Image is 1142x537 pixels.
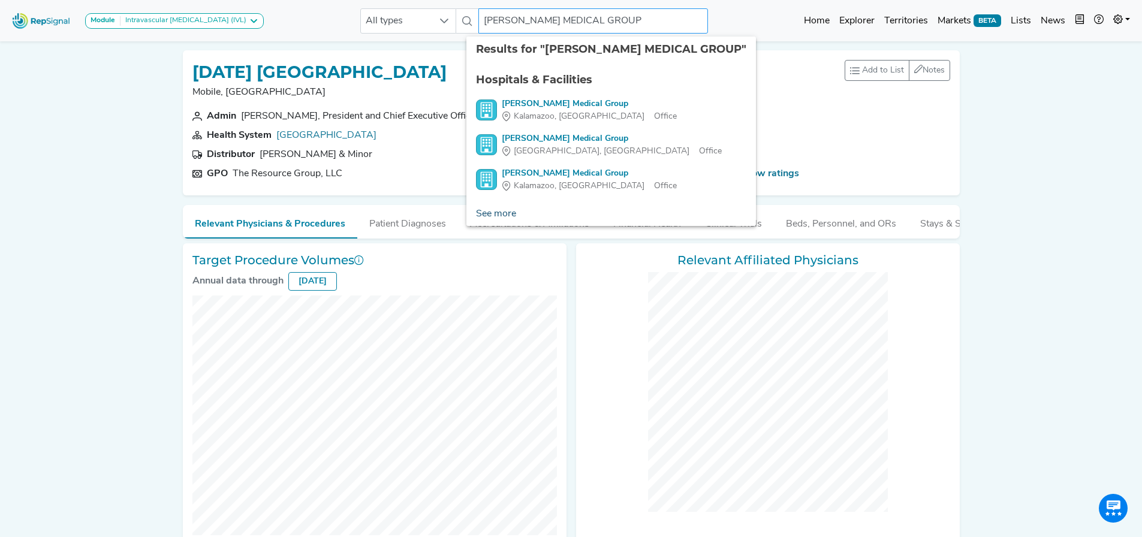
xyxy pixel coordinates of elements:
div: Annual data through [192,274,284,288]
a: [GEOGRAPHIC_DATA] [276,131,376,140]
button: Accreditations & Affiliations [458,205,601,237]
a: Explorer [834,9,879,33]
span: Results for "[PERSON_NAME] MEDICAL GROUP" [476,43,746,56]
div: University of Rochester Medical Center [276,128,376,143]
div: Health System [207,128,272,143]
div: Admin [207,109,236,123]
li: Bronson Medical Group [466,162,756,197]
div: Todd S Kennedy, President and Chief Executive Officer [241,109,479,123]
div: [PERSON_NAME] Medical Group [502,98,677,110]
span: [GEOGRAPHIC_DATA], [GEOGRAPHIC_DATA] [514,145,689,158]
h3: Target Procedure Volumes [192,253,557,267]
div: Intravascular [MEDICAL_DATA] (IVL) [120,16,246,26]
a: Territories [879,9,933,33]
button: Relevant Physicians & Procedures [183,205,357,239]
div: The Resource Group, LLC [233,167,342,181]
input: Search a physician or facility [478,8,707,34]
button: Stays & Services [908,205,1003,237]
button: ModuleIntravascular [MEDICAL_DATA] (IVL) [85,13,264,29]
a: News [1036,9,1070,33]
div: [PERSON_NAME] Medical Group [502,132,722,145]
img: Office Search Icon [476,99,497,120]
li: Bronson Medical Group [466,128,756,162]
a: See more [466,202,526,226]
a: Home [799,9,834,33]
p: Mobile, [GEOGRAPHIC_DATA] [192,85,447,99]
span: Notes [923,66,945,75]
a: Lists [1006,9,1036,33]
div: Office [502,110,677,123]
strong: Module [91,17,115,24]
div: toolbar [845,60,950,81]
img: Office Search Icon [476,169,497,190]
span: Add to List [862,64,904,77]
h1: [DATE] [GEOGRAPHIC_DATA] [192,62,447,83]
button: Patient Diagnoses [357,205,458,237]
div: Office [502,145,722,158]
span: BETA [974,14,1001,26]
a: [PERSON_NAME] Medical Group[GEOGRAPHIC_DATA], [GEOGRAPHIC_DATA]Office [476,132,746,158]
button: Beds, Personnel, and ORs [774,205,908,237]
span: All types [361,9,433,33]
span: Kalamazoo, [GEOGRAPHIC_DATA] [514,110,644,123]
div: [DATE] [288,272,337,291]
div: [PERSON_NAME] Medical Group [502,167,677,180]
h3: Relevant Affiliated Physicians [586,253,950,267]
button: Notes [909,60,950,81]
div: Hospitals & Facilities [476,72,746,88]
a: Show ratings [740,167,799,181]
a: MarketsBETA [933,9,1006,33]
button: Add to List [845,60,909,81]
div: GPO [207,167,228,181]
li: Bronson Medical Group [466,93,756,128]
a: [PERSON_NAME] Medical GroupKalamazoo, [GEOGRAPHIC_DATA]Office [476,167,746,192]
span: Kalamazoo, [GEOGRAPHIC_DATA] [514,180,644,192]
a: [PERSON_NAME] Medical GroupKalamazoo, [GEOGRAPHIC_DATA]Office [476,98,746,123]
button: Intel Book [1070,9,1089,33]
img: Office Search Icon [476,134,497,155]
div: [PERSON_NAME], President and Chief Executive Officer [241,109,479,123]
div: Office [502,180,677,192]
div: Owens & Minor [260,147,372,162]
div: Distributor [207,147,255,162]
